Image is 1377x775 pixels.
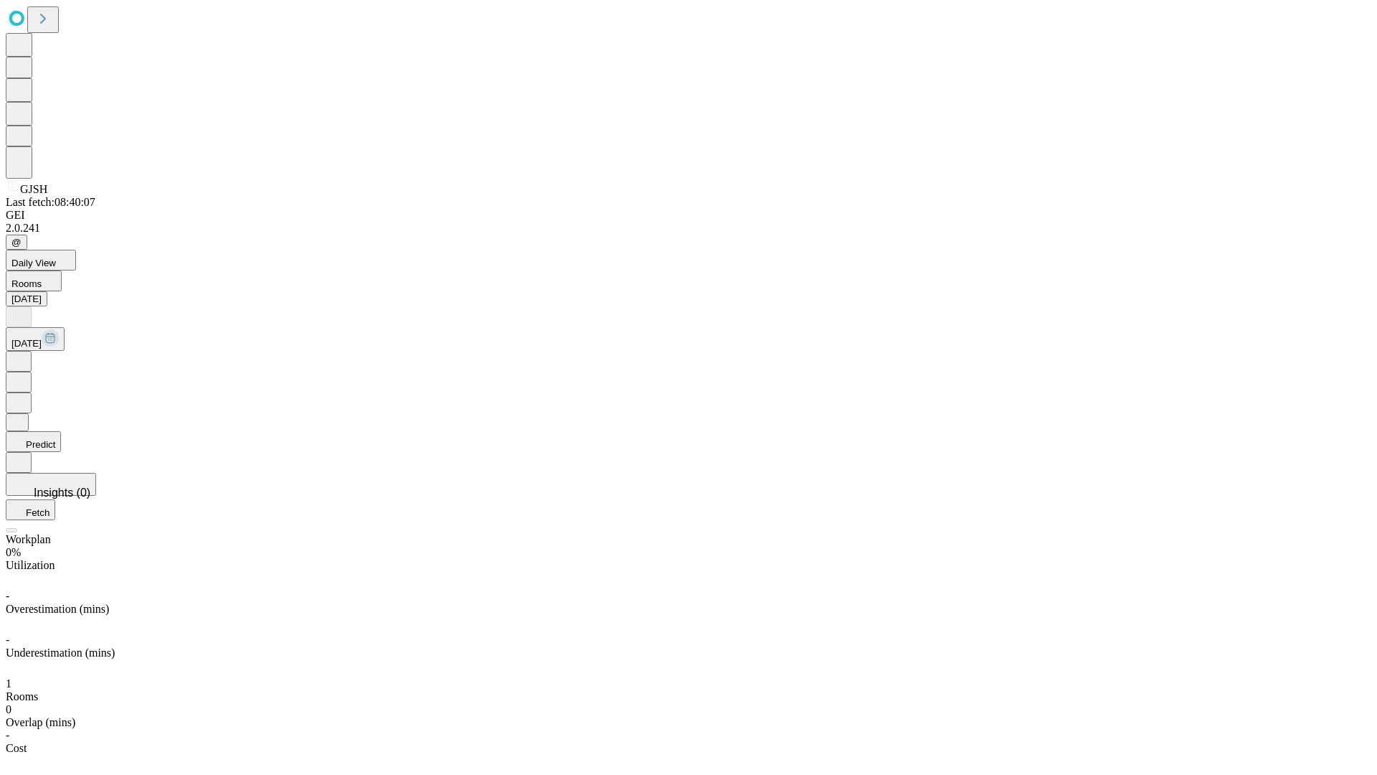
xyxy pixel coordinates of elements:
[6,327,65,351] button: [DATE]
[6,209,1371,222] div: GEI
[6,590,9,602] span: -
[6,742,27,754] span: Cost
[11,237,22,248] span: @
[6,559,55,571] span: Utilization
[6,677,11,690] span: 1
[11,278,42,289] span: Rooms
[6,250,76,271] button: Daily View
[6,235,27,250] button: @
[6,196,95,208] span: Last fetch: 08:40:07
[6,271,62,291] button: Rooms
[6,222,1371,235] div: 2.0.241
[6,729,9,741] span: -
[6,473,96,496] button: Insights (0)
[6,690,38,703] span: Rooms
[6,634,9,646] span: -
[6,647,115,659] span: Underestimation (mins)
[20,183,47,195] span: GJSH
[6,603,109,615] span: Overestimation (mins)
[6,291,47,306] button: [DATE]
[6,546,21,558] span: 0%
[6,431,61,452] button: Predict
[11,258,56,268] span: Daily View
[6,533,51,545] span: Workplan
[6,499,55,520] button: Fetch
[6,716,75,728] span: Overlap (mins)
[34,487,90,499] span: Insights (0)
[11,338,42,349] span: [DATE]
[6,703,11,715] span: 0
